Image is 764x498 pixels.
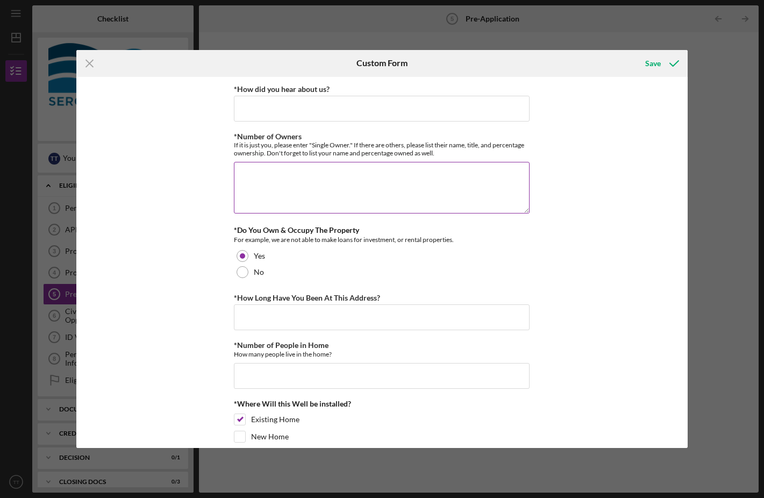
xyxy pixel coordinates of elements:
[251,431,289,442] label: New Home
[234,350,530,358] div: How many people live in the home?
[234,84,330,94] label: *How did you hear about us?
[234,132,302,141] label: *Number of Owners
[645,53,661,74] div: Save
[234,400,530,408] div: *Where Will this Well be installed?
[234,340,329,350] label: *Number of People in Home
[234,293,380,302] label: *How Long Have You Been At This Address?
[356,58,408,68] h6: Custom Form
[234,141,530,157] div: If it is just you, please enter "Single Owner." If there are others, please list their name, titl...
[254,268,264,276] label: No
[234,234,530,245] div: For example, we are not able to make loans for investment, or rental properties.
[234,226,530,234] div: *Do You Own & Occupy The Property
[634,53,688,74] button: Save
[254,252,265,260] label: Yes
[251,414,299,425] label: Existing Home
